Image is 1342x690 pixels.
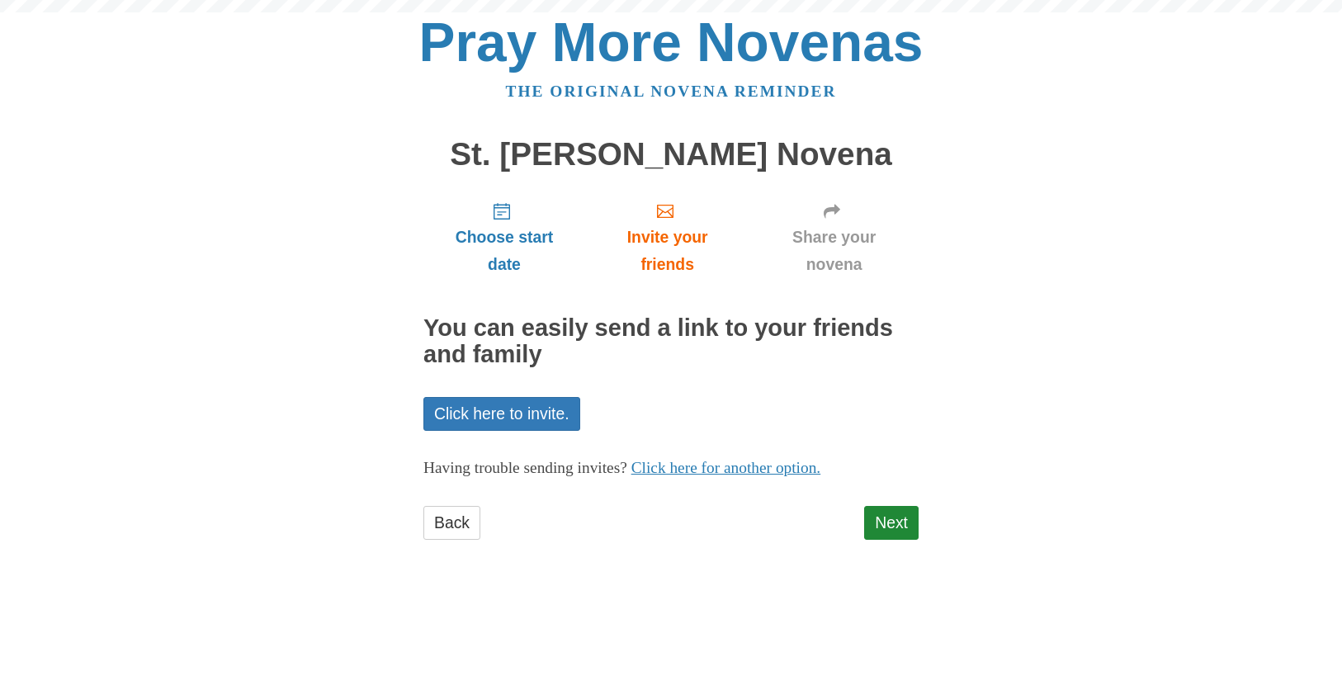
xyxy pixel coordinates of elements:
[423,459,627,476] span: Having trouble sending invites?
[585,188,749,286] a: Invite your friends
[506,83,837,100] a: The original novena reminder
[602,224,733,278] span: Invite your friends
[423,188,585,286] a: Choose start date
[864,506,919,540] a: Next
[419,12,924,73] a: Pray More Novenas
[631,459,821,476] a: Click here for another option.
[423,397,580,431] a: Click here to invite.
[423,506,480,540] a: Back
[766,224,902,278] span: Share your novena
[440,224,569,278] span: Choose start date
[423,315,919,368] h2: You can easily send a link to your friends and family
[423,137,919,172] h1: St. [PERSON_NAME] Novena
[749,188,919,286] a: Share your novena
